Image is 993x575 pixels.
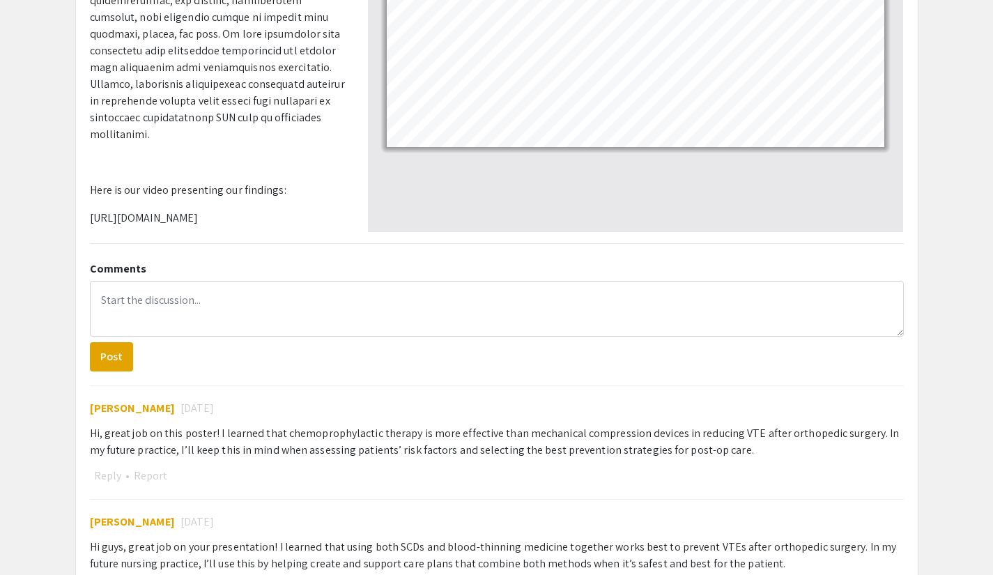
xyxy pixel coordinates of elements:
button: Report [130,467,171,485]
p: [URL][DOMAIN_NAME] [90,210,347,227]
a: https://www.lovenox.com/enoxaparin-sodium [442,48,509,55]
p: Here is our video presenting our findings: [90,182,347,199]
button: Post [90,342,133,371]
h2: Comments [90,262,904,275]
span: [PERSON_NAME] [90,401,175,415]
span: [PERSON_NAME] [90,514,175,529]
div: Hi, great job on this poster! I learned that chemoprophylactic therapy is more effective than mec... [90,425,904,459]
iframe: Chat [10,512,59,565]
span: [DATE] [180,514,215,530]
button: Reply [90,467,125,485]
span: [DATE] [180,400,215,417]
div: • [90,467,904,485]
div: Hi guys, great job on your presentation! I learned that using both SCDs and blood-thinning medici... [90,539,904,572]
